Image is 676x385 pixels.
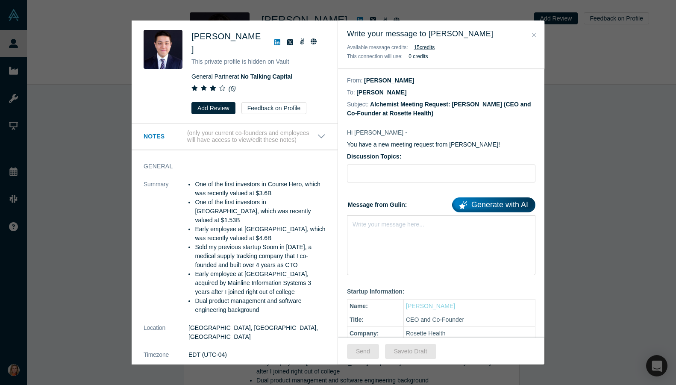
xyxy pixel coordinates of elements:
span: This connection will use: [347,53,403,59]
p: (only your current co-founders and employees will have access to view/edit these notes) [187,129,317,144]
button: Close [529,30,538,40]
p: Hi [PERSON_NAME] - [347,128,535,137]
dt: From: [347,76,363,85]
dt: Summary [144,180,188,323]
dt: Subject: [347,100,369,109]
li: One of the first investors in [GEOGRAPHIC_DATA], which was recently valued at $1.53B [195,198,326,225]
dt: Location [144,323,188,350]
dd: [PERSON_NAME] [364,77,414,84]
a: No Talking Capital [241,73,292,80]
dd: Alchemist Meeting Request: [PERSON_NAME] (CEO and Co-Founder at Rosette Health) [347,101,531,117]
button: Notes (only your current co-founders and employees will have access to view/edit these notes) [144,129,326,144]
li: One of the first investors in Course Hero, which was recently valued at $3.6B [195,180,326,198]
dt: To: [347,88,355,97]
b: 0 credits [409,53,428,59]
label: Discussion Topics: [347,152,535,161]
dt: Timezone [144,350,188,368]
button: Feedback on Profile [241,102,307,114]
h3: General [144,162,314,171]
li: Early employee at [GEOGRAPHIC_DATA], which was recently valued at $4.6B [195,225,326,243]
span: General Partner at [191,73,292,80]
i: ( 6 ) [229,85,236,92]
p: This private profile is hidden on Vault [191,57,326,66]
p: You have a new meeting request from [PERSON_NAME]! [347,140,535,149]
a: Generate with AI [452,197,535,212]
dd: [PERSON_NAME] [356,89,406,96]
button: 15credits [414,43,435,52]
h3: Notes [144,132,185,141]
button: Send [347,344,379,359]
li: Sold my previous startup Soom in [DATE], a medical supply tracking company that I co-founded and ... [195,243,326,270]
label: Message from Gulin: [347,194,535,212]
li: Dual product management and software engineering background [195,297,326,314]
dd: EDT (UTC-04) [188,350,326,359]
div: rdw-wrapper [347,215,535,275]
div: rdw-editor [353,218,530,227]
img: Albert Ho's Profile Image [144,30,182,69]
span: [PERSON_NAME] [191,32,261,54]
li: Early employee at [GEOGRAPHIC_DATA], acquired by Mainline Information Systems 3 years after I joi... [195,270,326,297]
span: Available message credits: [347,44,408,50]
button: Add Review [191,102,235,114]
button: Saveto Draft [385,344,436,359]
dd: [GEOGRAPHIC_DATA], [GEOGRAPHIC_DATA], [GEOGRAPHIC_DATA] [188,323,326,341]
h3: Write your message to [PERSON_NAME] [347,28,535,40]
